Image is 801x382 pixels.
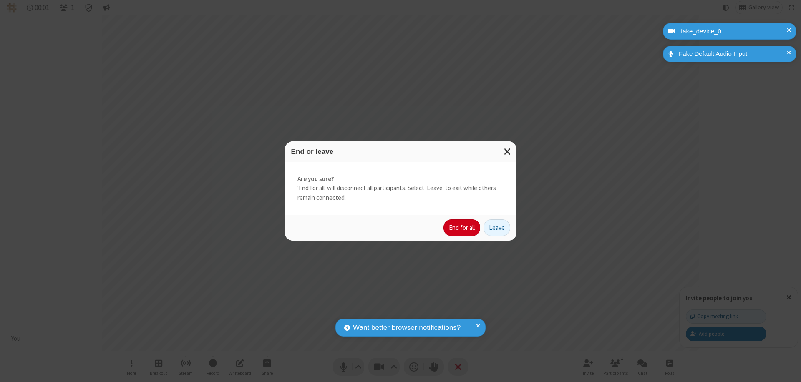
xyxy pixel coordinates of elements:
[291,148,510,156] h3: End or leave
[499,141,516,162] button: Close modal
[353,322,461,333] span: Want better browser notifications?
[443,219,480,236] button: End for all
[676,49,790,59] div: Fake Default Audio Input
[678,27,790,36] div: fake_device_0
[285,162,516,215] div: 'End for all' will disconnect all participants. Select 'Leave' to exit while others remain connec...
[484,219,510,236] button: Leave
[297,174,504,184] strong: Are you sure?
